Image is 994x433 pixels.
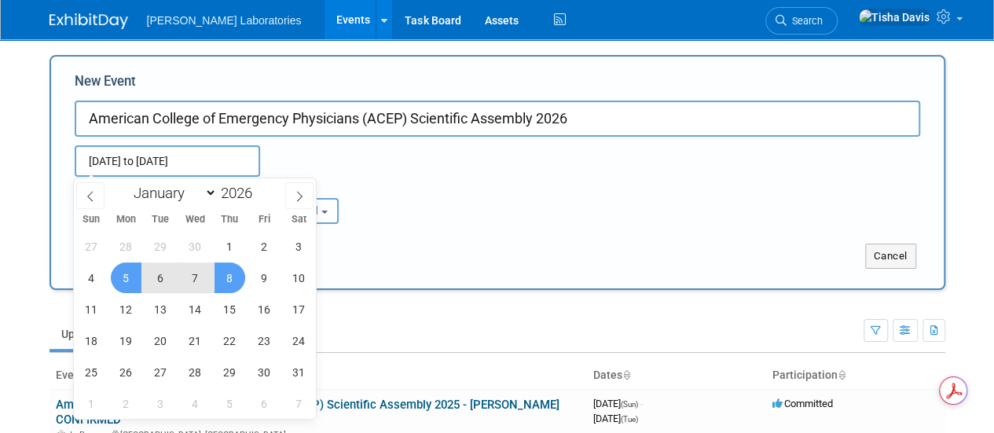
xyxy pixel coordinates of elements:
[249,325,280,356] span: October 23, 2026
[249,294,280,325] span: October 16, 2026
[215,262,245,293] span: October 8, 2026
[215,357,245,387] span: October 29, 2026
[838,369,845,381] a: Sort by Participation Type
[249,357,280,387] span: October 30, 2026
[180,262,211,293] span: October 7, 2026
[249,231,280,262] span: October 2, 2026
[284,357,314,387] span: October 31, 2026
[249,262,280,293] span: October 9, 2026
[76,325,107,356] span: October 18, 2026
[215,388,245,419] span: November 5, 2026
[640,398,643,409] span: -
[858,9,930,26] img: Tisha Davis
[75,101,920,137] input: Name of Trade Show / Conference
[76,294,107,325] span: October 11, 2026
[178,215,212,225] span: Wed
[284,388,314,419] span: November 7, 2026
[247,215,281,225] span: Fri
[284,231,314,262] span: October 3, 2026
[127,183,217,203] select: Month
[111,231,141,262] span: September 28, 2026
[215,325,245,356] span: October 22, 2026
[180,388,211,419] span: November 4, 2026
[180,357,211,387] span: October 28, 2026
[621,400,638,409] span: (Sun)
[76,231,107,262] span: September 27, 2026
[76,357,107,387] span: October 25, 2026
[593,398,643,409] span: [DATE]
[108,215,143,225] span: Mon
[75,145,260,177] input: Start Date - End Date
[622,369,630,381] a: Sort by Start Date
[145,388,176,419] span: November 3, 2026
[145,357,176,387] span: October 27, 2026
[284,262,314,293] span: October 10, 2026
[111,294,141,325] span: October 12, 2026
[76,388,107,419] span: November 1, 2026
[111,262,141,293] span: October 5, 2026
[787,15,823,27] span: Search
[284,325,314,356] span: October 24, 2026
[281,215,316,225] span: Sat
[50,13,128,29] img: ExhibitDay
[587,362,766,389] th: Dates
[145,325,176,356] span: October 20, 2026
[145,294,176,325] span: October 13, 2026
[180,294,211,325] span: October 14, 2026
[76,262,107,293] span: October 4, 2026
[621,415,638,424] span: (Tue)
[145,231,176,262] span: September 29, 2026
[143,215,178,225] span: Tue
[593,413,638,424] span: [DATE]
[232,177,365,197] div: Participation:
[249,388,280,419] span: November 6, 2026
[111,325,141,356] span: October 19, 2026
[56,398,559,427] a: American College of Emergency Physicians (ACEP) Scientific Assembly 2025 - [PERSON_NAME] CONFIRMED
[217,184,264,202] input: Year
[145,262,176,293] span: October 6, 2026
[765,7,838,35] a: Search
[74,215,108,225] span: Sun
[50,319,141,349] a: Upcoming14
[865,244,916,269] button: Cancel
[215,231,245,262] span: October 1, 2026
[180,325,211,356] span: October 21, 2026
[766,362,945,389] th: Participation
[50,362,587,389] th: Event
[75,177,208,197] div: Attendance / Format:
[215,294,245,325] span: October 15, 2026
[180,231,211,262] span: September 30, 2026
[284,294,314,325] span: October 17, 2026
[75,72,136,97] label: New Event
[772,398,833,409] span: Committed
[147,14,302,27] span: [PERSON_NAME] Laboratories
[111,357,141,387] span: October 26, 2026
[111,388,141,419] span: November 2, 2026
[212,215,247,225] span: Thu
